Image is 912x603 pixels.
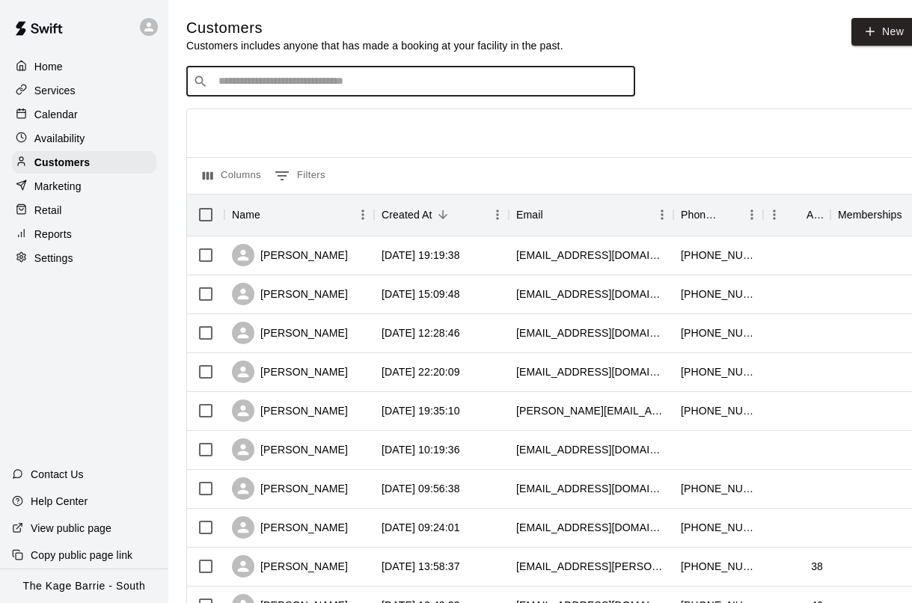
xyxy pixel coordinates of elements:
[681,364,756,379] div: +16478218412
[12,223,156,245] a: Reports
[34,83,76,98] p: Services
[31,494,88,509] p: Help Center
[34,203,62,218] p: Retail
[516,325,666,340] div: sarahmckeown2000@yahoo.ca
[432,204,453,225] button: Sort
[12,247,156,269] a: Settings
[382,325,460,340] div: 2025-08-15 12:28:46
[232,400,348,422] div: [PERSON_NAME]
[486,203,509,226] button: Menu
[681,325,756,340] div: +14169700547
[224,194,374,236] div: Name
[763,203,786,226] button: Menu
[374,194,509,236] div: Created At
[516,481,666,496] div: kskmedia@outlook.com
[681,559,756,574] div: +19059527040
[516,248,666,263] div: ccbreedon@gmail.com
[232,322,348,344] div: [PERSON_NAME]
[352,203,374,226] button: Menu
[186,38,563,53] p: Customers includes anyone that has made a booking at your facility in the past.
[232,244,348,266] div: [PERSON_NAME]
[516,559,666,574] div: alyssa.romanelli@hotmail.com
[382,287,460,301] div: 2025-08-15 15:09:48
[651,203,673,226] button: Menu
[31,521,111,536] p: View public page
[811,559,823,574] div: 38
[382,520,460,535] div: 2025-08-14 09:24:01
[838,194,902,236] div: Memberships
[34,107,78,122] p: Calendar
[232,438,348,461] div: [PERSON_NAME]
[12,175,156,198] a: Marketing
[382,442,460,457] div: 2025-08-14 10:19:36
[34,131,85,146] p: Availability
[720,204,741,225] button: Sort
[260,204,281,225] button: Sort
[681,287,756,301] div: +17055007659
[382,403,460,418] div: 2025-08-14 19:35:10
[786,204,807,225] button: Sort
[516,364,666,379] div: claudiodiplacido@outlook.com
[23,578,146,594] p: The Kage Barrie - South
[271,164,329,188] button: Show filters
[12,79,156,102] a: Services
[807,194,823,236] div: Age
[673,194,763,236] div: Phone Number
[12,127,156,150] a: Availability
[382,248,460,263] div: 2025-08-15 19:19:38
[681,481,756,496] div: +16473091450
[34,251,73,266] p: Settings
[232,516,348,539] div: [PERSON_NAME]
[681,403,756,418] div: +16476154160
[12,55,156,78] a: Home
[763,194,830,236] div: Age
[681,248,756,263] div: +17058907990
[186,18,563,38] h5: Customers
[232,555,348,578] div: [PERSON_NAME]
[232,283,348,305] div: [PERSON_NAME]
[186,67,635,97] div: Search customers by name or email
[34,155,90,170] p: Customers
[31,548,132,563] p: Copy public page link
[31,467,84,482] p: Contact Us
[232,477,348,500] div: [PERSON_NAME]
[741,203,763,226] button: Menu
[12,199,156,221] a: Retail
[543,204,564,225] button: Sort
[516,442,666,457] div: jcbadventures@gmail.com
[681,194,720,236] div: Phone Number
[382,481,460,496] div: 2025-08-14 09:56:38
[199,164,265,188] button: Select columns
[34,227,72,242] p: Reports
[509,194,673,236] div: Email
[34,179,82,194] p: Marketing
[516,194,543,236] div: Email
[516,520,666,535] div: sutherland_19@hotmail.com
[382,194,432,236] div: Created At
[382,559,460,574] div: 2025-08-13 13:58:37
[232,361,348,383] div: [PERSON_NAME]
[516,287,666,301] div: emmatownsen00606@gmail.com
[12,103,156,126] a: Calendar
[34,59,63,74] p: Home
[232,194,260,236] div: Name
[12,151,156,174] a: Customers
[516,403,666,418] div: chris-taryn@bell.net
[382,364,460,379] div: 2025-08-14 22:20:09
[681,520,756,535] div: +16479604737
